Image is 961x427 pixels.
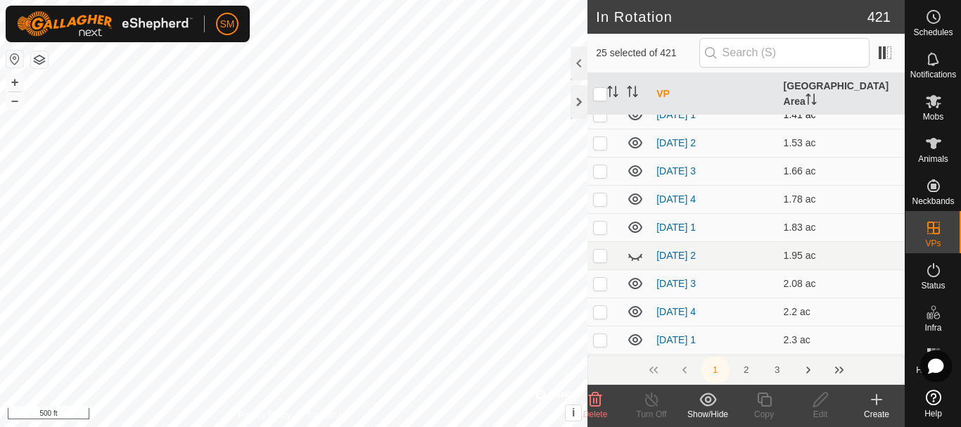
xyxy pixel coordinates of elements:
a: [DATE] 4 [656,306,696,317]
button: i [566,405,581,421]
button: Map Layers [31,51,48,68]
span: Status [921,281,945,290]
td: 2.3 ac [778,326,905,354]
a: [DATE] 1 [656,109,696,120]
a: Privacy Policy [238,409,291,421]
a: [DATE] 2 [656,250,696,261]
img: Gallagher Logo [17,11,193,37]
a: Help [905,384,961,423]
td: 2.2 ac [778,298,905,326]
button: 2 [732,356,760,384]
span: Delete [583,409,608,419]
span: SM [220,17,235,32]
a: [DATE] 2 [656,137,696,148]
div: Create [848,408,905,421]
span: i [572,407,575,419]
span: Heatmap [916,366,950,374]
button: Last Page [825,356,853,384]
p-sorticon: Activate to sort [607,88,618,99]
button: 3 [763,356,791,384]
a: [DATE] 3 [656,165,696,177]
div: Edit [792,408,848,421]
span: VPs [925,239,941,248]
h2: In Rotation [596,8,867,25]
button: 1 [701,356,730,384]
span: Schedules [913,28,953,37]
a: Contact Us [307,409,349,421]
td: 1.83 ac [778,213,905,241]
th: VP [651,73,777,115]
td: 2.08 ac [778,269,905,298]
span: Neckbands [912,197,954,205]
td: 2.42 ac [778,354,905,382]
a: [DATE] 3 [656,278,696,289]
span: Mobs [923,113,943,121]
a: [DATE] 1 [656,334,696,345]
p-sorticon: Activate to sort [627,88,638,99]
div: Show/Hide [680,408,736,421]
td: 1.95 ac [778,241,905,269]
span: 25 selected of 421 [596,46,699,60]
span: Notifications [910,70,956,79]
button: Next Page [794,356,822,384]
span: 421 [867,6,891,27]
span: Animals [918,155,948,163]
button: + [6,74,23,91]
input: Search (S) [699,38,870,68]
a: [DATE] 4 [656,193,696,205]
td: 1.66 ac [778,157,905,185]
span: Infra [924,324,941,332]
a: [DATE] 1 [656,222,696,233]
td: 1.78 ac [778,185,905,213]
div: Copy [736,408,792,421]
th: [GEOGRAPHIC_DATA] Area [778,73,905,115]
button: – [6,92,23,109]
td: 1.41 ac [778,101,905,129]
p-sorticon: Activate to sort [806,96,817,107]
span: Help [924,409,942,418]
button: Reset Map [6,51,23,68]
div: Turn Off [623,408,680,421]
td: 1.53 ac [778,129,905,157]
